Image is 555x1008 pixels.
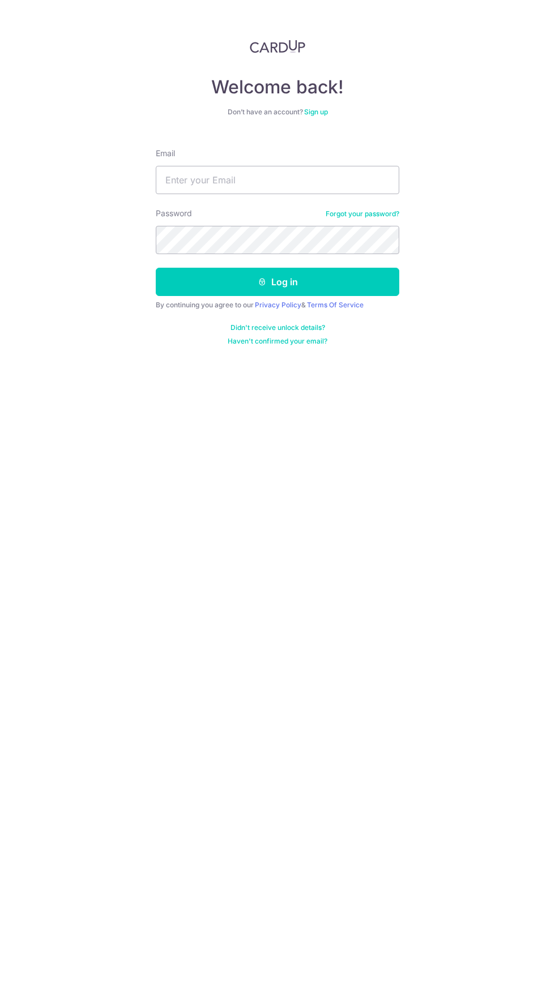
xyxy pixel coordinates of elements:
img: CardUp Logo [250,40,305,53]
div: Don’t have an account? [156,108,399,117]
a: Didn't receive unlock details? [230,323,325,332]
label: Password [156,208,192,219]
a: Haven't confirmed your email? [228,337,327,346]
button: Log in [156,268,399,296]
div: By continuing you agree to our & [156,301,399,310]
label: Email [156,148,175,159]
a: Terms Of Service [307,301,364,309]
input: Enter your Email [156,166,399,194]
a: Forgot your password? [326,209,399,218]
h4: Welcome back! [156,76,399,98]
a: Privacy Policy [255,301,301,309]
a: Sign up [304,108,328,116]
